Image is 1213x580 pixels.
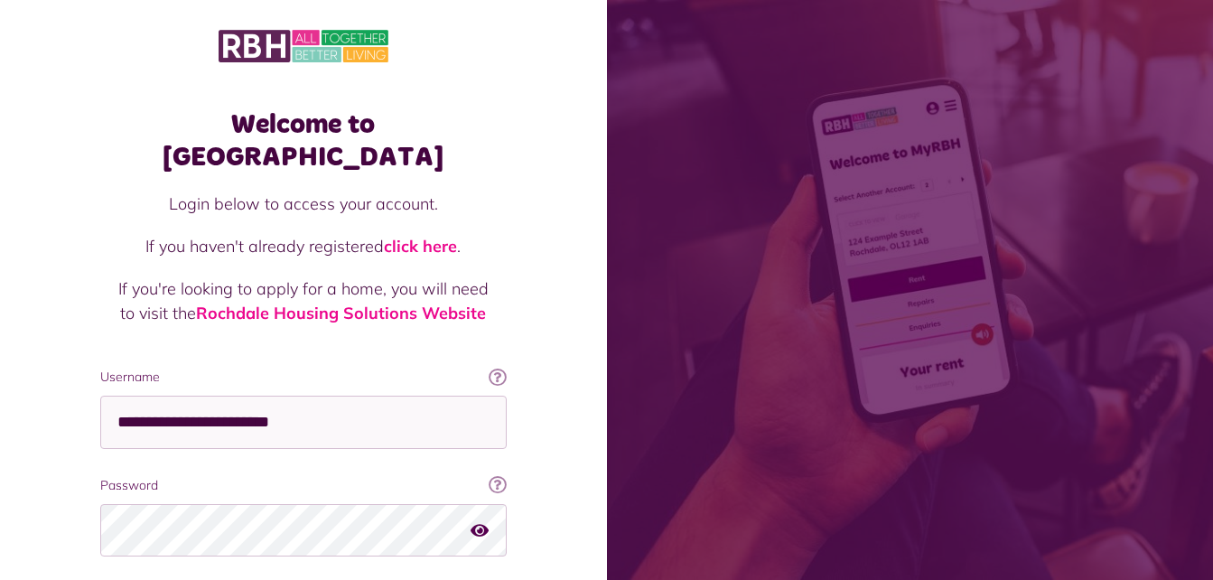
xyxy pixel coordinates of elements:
h1: Welcome to [GEOGRAPHIC_DATA] [100,108,507,173]
p: If you're looking to apply for a home, you will need to visit the [118,276,489,325]
a: Rochdale Housing Solutions Website [196,303,486,323]
p: If you haven't already registered . [118,234,489,258]
img: MyRBH [219,27,388,65]
label: Username [100,368,507,387]
label: Password [100,476,507,495]
a: click here [384,236,457,257]
p: Login below to access your account. [118,192,489,216]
